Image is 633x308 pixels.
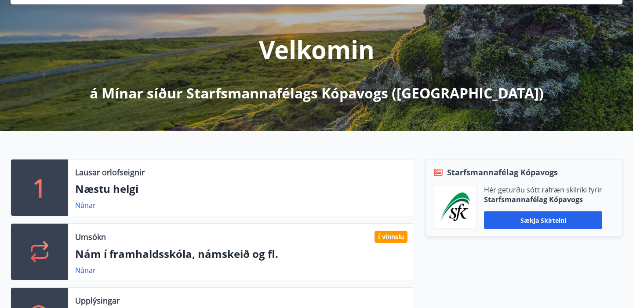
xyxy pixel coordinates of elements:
button: Sækja skírteini [484,211,602,229]
p: Velkomin [259,33,375,66]
p: Nám í framhaldsskóla, námskeið og fl. [75,246,407,261]
span: Starfsmannafélag Kópavogs [447,167,558,178]
p: Starfsmannafélag Kópavogs [484,195,602,204]
p: á Mínar síður Starfsmannafélags Kópavogs ([GEOGRAPHIC_DATA]) [90,83,544,103]
p: Hér geturðu sótt rafræn skilríki fyrir [484,185,602,195]
p: Upplýsingar [75,295,120,306]
p: Umsókn [75,231,106,243]
p: Lausar orlofseignir [75,167,145,178]
p: 1 [33,171,47,204]
div: Í vinnslu [375,231,407,243]
a: Nánar [75,200,96,210]
img: x5MjQkxwhnYn6YREZUTEa9Q4KsBUeQdWGts9Dj4O.png [440,192,470,221]
p: Næstu helgi [75,181,407,196]
a: Nánar [75,265,96,275]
